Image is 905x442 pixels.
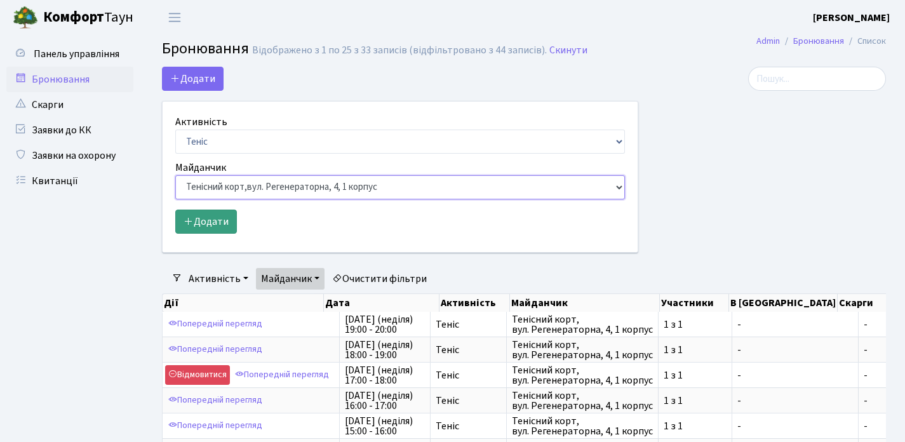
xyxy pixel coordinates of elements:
[6,143,133,168] a: Заявки на охорону
[165,314,265,334] a: Попередній перегляд
[512,314,653,335] span: Тенісний корт, вул. Регенераторна, 4, 1 корпус
[345,340,425,360] span: [DATE] (неділя) 18:00 - 19:00
[6,92,133,117] a: Скарги
[813,10,890,25] a: [PERSON_NAME]
[165,391,265,410] a: Попередній перегляд
[159,7,191,28] button: Переключити навігацію
[175,160,226,175] label: Майданчик
[729,294,838,312] th: В [GEOGRAPHIC_DATA]
[165,416,265,436] a: Попередній перегляд
[737,396,853,406] span: -
[813,11,890,25] b: [PERSON_NAME]
[756,34,780,48] a: Admin
[737,28,905,55] nav: breadcrumb
[6,67,133,92] a: Бронювання
[844,34,886,48] li: Список
[256,268,325,290] a: Майданчик
[737,370,853,380] span: -
[512,365,653,385] span: Тенісний корт, вул. Регенераторна, 4, 1 корпус
[175,210,237,234] button: Додати
[664,370,727,380] span: 1 з 1
[324,294,439,312] th: Дата
[345,365,425,385] span: [DATE] (неділя) 17:00 - 18:00
[664,396,727,406] span: 1 з 1
[232,365,332,385] a: Попередній перегляд
[252,44,547,57] div: Відображено з 1 по 25 з 33 записів (відфільтровано з 44 записів).
[345,416,425,436] span: [DATE] (неділя) 15:00 - 16:00
[43,7,104,27] b: Комфорт
[512,340,653,360] span: Тенісний корт, вул. Регенераторна, 4, 1 корпус
[165,340,265,359] a: Попередній перегляд
[660,294,729,312] th: Участники
[175,114,227,130] label: Активність
[162,67,224,91] button: Додати
[6,41,133,67] a: Панель управління
[737,421,853,431] span: -
[43,7,133,29] span: Таун
[748,67,886,91] input: Пошук...
[184,268,253,290] a: Активність
[549,44,587,57] a: Скинути
[436,370,501,380] span: Теніс
[163,294,324,312] th: Дії
[664,345,727,355] span: 1 з 1
[436,319,501,330] span: Теніс
[737,345,853,355] span: -
[345,314,425,335] span: [DATE] (неділя) 19:00 - 20:00
[793,34,844,48] a: Бронювання
[165,365,230,385] a: Відмовитися
[737,319,853,330] span: -
[512,416,653,436] span: Тенісний корт, вул. Регенераторна, 4, 1 корпус
[439,294,511,312] th: Активність
[436,396,501,406] span: Теніс
[510,294,660,312] th: Майданчик
[327,268,432,290] a: Очистити фільтри
[13,5,38,30] img: logo.png
[34,47,119,61] span: Панель управління
[162,37,249,60] span: Бронювання
[664,421,727,431] span: 1 з 1
[838,294,890,312] th: Скарги
[345,391,425,411] span: [DATE] (неділя) 16:00 - 17:00
[436,421,501,431] span: Теніс
[6,168,133,194] a: Квитанції
[6,117,133,143] a: Заявки до КК
[664,319,727,330] span: 1 з 1
[436,345,501,355] span: Теніс
[512,391,653,411] span: Тенісний корт, вул. Регенераторна, 4, 1 корпус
